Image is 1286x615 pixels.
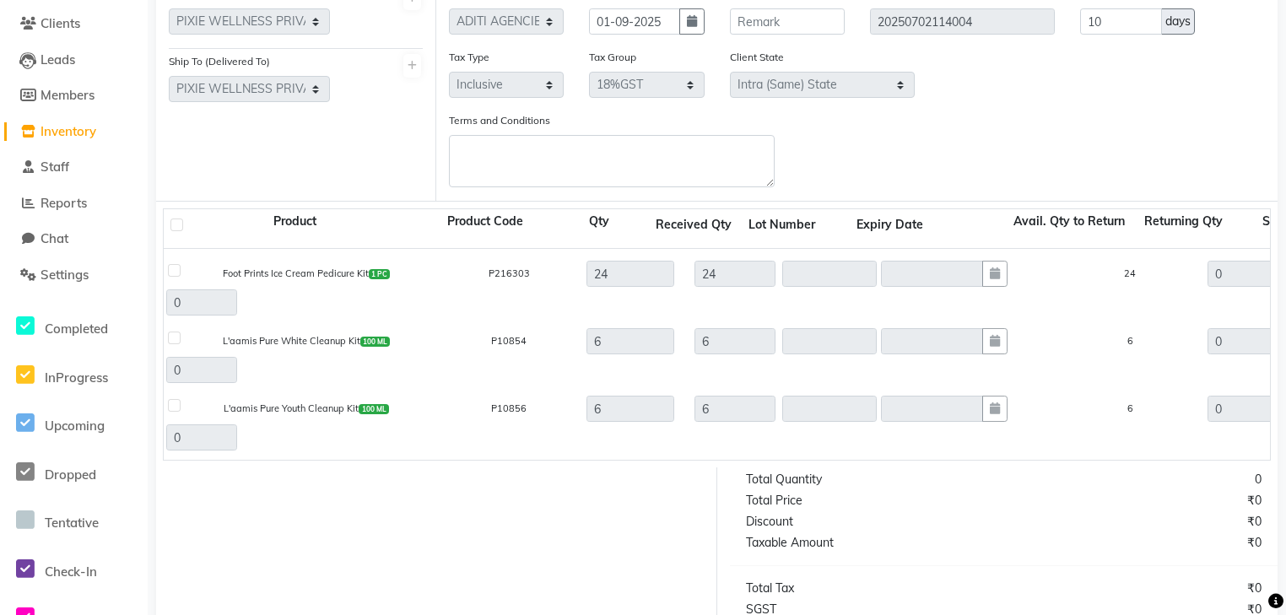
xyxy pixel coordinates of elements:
[4,122,143,142] a: Inventory
[41,267,89,283] span: Settings
[169,54,270,69] label: Ship To (Delivered To)
[1003,580,1274,597] div: ₹0
[733,580,1004,597] div: Total Tax
[441,395,576,423] div: P10856
[1165,13,1191,30] span: days
[369,269,391,279] span: 1 PC
[653,216,734,234] div: Received Qty
[4,14,143,34] a: Clients
[449,50,489,65] label: Tax Type
[45,370,108,386] span: InProgress
[41,159,69,175] span: Staff
[1003,492,1274,510] div: ₹0
[734,216,829,234] div: Lot Number
[441,327,576,355] div: P10854
[733,534,1004,552] div: Taxable Amount
[4,86,143,105] a: Members
[1003,471,1274,488] div: 0
[41,195,87,211] span: Reports
[171,327,441,355] div: L'aamis Pure White Cleanup Kit
[41,123,96,139] span: Inventory
[1006,213,1132,248] div: Avail. Qty to Return
[730,8,845,35] input: Remark
[171,260,441,288] div: Foot Prints Ice Cream Pedicure Kit
[45,515,99,531] span: Tentative
[730,50,784,65] label: Client State
[1062,260,1197,288] div: 24
[45,467,96,483] span: Dropped
[1062,327,1197,355] div: 6
[359,404,389,414] span: 100 ML
[41,230,68,246] span: Chat
[45,564,97,580] span: Check-In
[4,158,143,177] a: Staff
[449,113,550,128] label: Terms and Conditions
[589,50,636,65] label: Tax Group
[441,260,576,288] div: P216303
[548,213,650,248] div: Qty
[4,51,143,70] a: Leads
[1062,395,1197,423] div: 6
[41,87,95,103] span: Members
[1132,213,1234,248] div: Returning Qty
[45,418,105,434] span: Upcoming
[4,194,143,213] a: Reports
[4,229,143,249] a: Chat
[41,15,80,31] span: Clients
[1003,513,1274,531] div: ₹0
[733,513,1004,531] div: Discount
[41,51,75,67] span: Leads
[168,213,422,248] div: Product
[829,216,950,234] div: Expiry Date
[733,492,1004,510] div: Total Price
[733,471,1004,488] div: Total Quantity
[45,321,108,337] span: Completed
[360,337,391,347] span: 100 ML
[870,8,1055,35] input: Reference Number
[1003,534,1274,552] div: ₹0
[171,395,441,423] div: L'aamis Pure Youth Cleanup Kit
[4,266,143,285] a: Settings
[422,213,548,248] div: Product Code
